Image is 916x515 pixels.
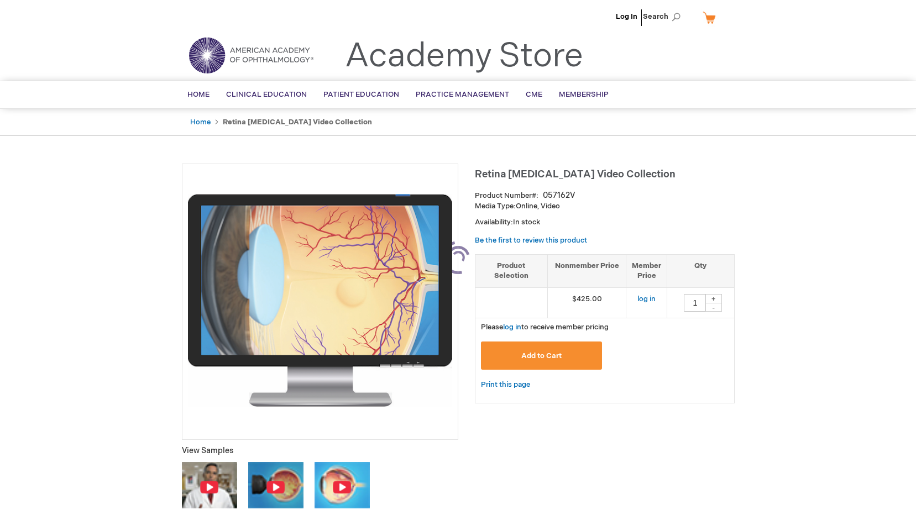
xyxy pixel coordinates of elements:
[684,294,706,312] input: Qty
[315,462,370,508] img: Click to view
[626,254,667,287] th: Member Price
[226,90,307,99] span: Clinical Education
[187,90,210,99] span: Home
[475,236,587,245] a: Be the first to review this product
[200,480,219,494] img: iocn_play.png
[345,36,583,76] a: Academy Store
[332,480,352,494] img: iocn_play.png
[481,341,603,370] button: Add to Cart
[481,323,609,332] span: Please to receive member pricing
[190,118,211,127] a: Home
[475,201,735,212] p: Online, Video
[705,303,722,312] div: -
[643,6,685,28] span: Search
[416,90,509,99] span: Practice Management
[475,191,538,200] strong: Product Number
[475,217,735,228] p: Availability:
[323,90,399,99] span: Patient Education
[475,254,548,287] th: Product Selection
[547,287,626,318] td: $425.00
[248,462,303,508] img: Click to view
[182,445,458,456] p: View Samples
[188,194,452,407] img: Retina Patient Education Video Collection
[481,378,530,392] a: Print this page
[543,190,575,201] div: 057162V
[667,254,734,287] th: Qty
[559,90,609,99] span: Membership
[223,118,372,127] strong: Retina [MEDICAL_DATA] Video Collection
[616,12,637,21] a: Log In
[475,169,676,180] span: Retina [MEDICAL_DATA] Video Collection
[503,323,521,332] a: log in
[475,202,516,211] strong: Media Type:
[182,462,237,508] img: Click to view
[547,254,626,287] th: Nonmember Price
[637,295,656,303] a: log in
[521,351,562,360] span: Add to Cart
[266,480,285,494] img: iocn_play.png
[705,294,722,303] div: +
[513,218,540,227] span: In stock
[526,90,542,99] span: CME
